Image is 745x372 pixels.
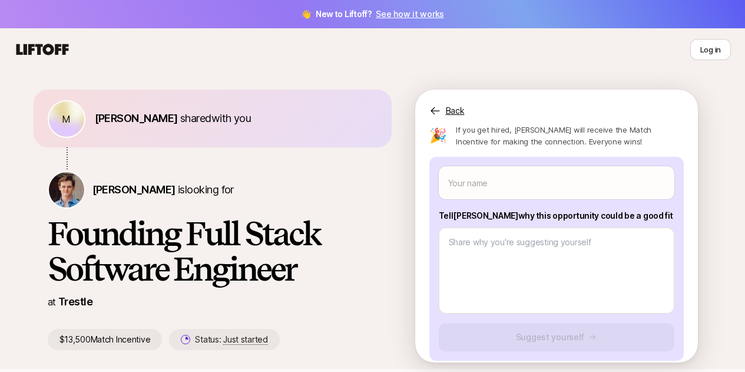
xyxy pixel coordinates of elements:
p: If you get hired, [PERSON_NAME] will receive the Match Incentive for making the connection. Every... [456,124,683,147]
span: 👋 New to Liftoff? [301,7,444,21]
p: is looking for [92,182,234,198]
button: Log in [690,39,731,60]
p: shared [95,110,256,127]
a: See how it works [376,9,444,19]
a: Trestle [58,295,92,308]
span: [PERSON_NAME] [95,112,178,124]
p: Tell [PERSON_NAME] why this opportunity could be a good fit [439,209,674,223]
p: Status: [195,333,267,347]
span: [PERSON_NAME] [92,183,176,196]
p: at [48,294,56,310]
img: Francis Barth [49,172,84,208]
span: Just started [223,334,268,345]
p: M [62,112,71,126]
p: 🎉 [429,129,447,143]
p: $13,500 Match Incentive [48,329,163,350]
p: Back [446,104,465,118]
h1: Founding Full Stack Software Engineer [48,216,378,287]
span: with you [211,112,251,124]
